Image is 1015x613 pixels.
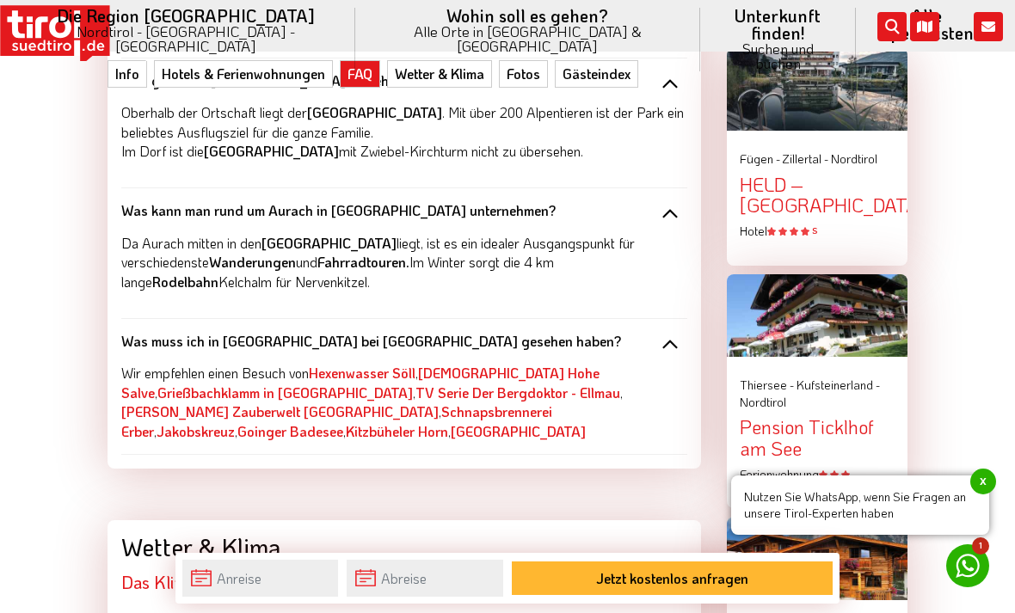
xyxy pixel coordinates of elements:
[121,402,439,420] a: [PERSON_NAME] Zauberwelt [GEOGRAPHIC_DATA]
[121,103,687,161] p: Oberhalb der Ortschaft liegt der . Mit über 200 Alpentieren ist der Park ein beliebtes Ausflugszi...
[740,377,895,482] a: Thiersee - Kufsteinerland - Nordtirol Pension Ticklhof am See Ferienwohnung
[121,364,600,401] a: [DEMOGRAPHIC_DATA] Hohe Salve
[415,383,620,402] a: TV Serie Der Bergdoktor - Ellmau
[740,466,895,483] div: Ferienwohnung
[376,24,680,53] small: Alle Orte in [GEOGRAPHIC_DATA] & [GEOGRAPHIC_DATA]
[38,24,335,53] small: Nordtirol - [GEOGRAPHIC_DATA] - [GEOGRAPHIC_DATA]
[182,560,339,597] input: Anreise
[261,234,397,252] strong: [GEOGRAPHIC_DATA]
[831,150,877,167] span: Nordtirol
[740,417,895,458] div: Pension Ticklhof am See
[157,422,235,440] a: Jakobskreuz
[346,422,448,440] a: Kitzbüheler Horn
[347,560,503,597] input: Abreise
[121,201,556,219] b: Was kann man rund um Aurach in [GEOGRAPHIC_DATA] unternehmen?
[797,377,880,393] span: Kufsteinerland -
[152,273,218,291] strong: Rodelbahn
[309,364,415,382] a: Hexenwasser Söll
[512,561,833,595] button: Jetzt kostenlos anfragen
[121,234,687,291] p: Da Aurach mitten in den liegt, ist es ein idealer Ausgangspunkt für verschiedenste und Im Winter ...
[121,351,687,441] div: Wir empfehlen einen Besuch von , , , , , , , , ,
[731,475,989,535] span: Nutzen Sie WhatsApp, wenn Sie Fragen an unsere Tirol-Experten haben
[970,469,996,494] span: x
[317,253,409,271] strong: Fahrradtouren.
[740,175,895,216] div: HELD – [GEOGRAPHIC_DATA]
[740,150,895,240] a: Fügen - Zillertal - Nordtirol HELD – [GEOGRAPHIC_DATA] Hotel S
[740,223,895,240] div: Hotel
[121,402,552,439] a: Schnapsbrennerei Erber
[307,103,442,121] strong: [GEOGRAPHIC_DATA]
[121,534,687,561] div: Wetter & Klima
[121,573,687,592] h2: Das Klima in [GEOGRAPHIC_DATA]
[740,150,780,167] span: Fügen -
[451,422,586,440] a: [GEOGRAPHIC_DATA]
[972,537,989,555] span: 1
[946,544,989,587] a: 1 Nutzen Sie WhatsApp, wenn Sie Fragen an unsere Tirol-Experten habenx
[783,150,828,167] span: Zillertal -
[157,383,413,402] a: Grießbachklamm in [GEOGRAPHIC_DATA]
[910,12,939,41] i: Karte öffnen
[812,224,817,236] sup: S
[204,142,339,160] strong: [GEOGRAPHIC_DATA]
[721,41,834,70] small: Suchen und buchen
[740,377,794,393] span: Thiersee -
[974,12,1003,41] i: Kontakt
[237,422,343,440] a: Goinger Badesee
[121,332,621,350] b: Was muss ich in [GEOGRAPHIC_DATA] bei [GEOGRAPHIC_DATA] gesehen haben?
[209,253,296,271] strong: Wanderungen
[740,394,786,410] span: Nordtirol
